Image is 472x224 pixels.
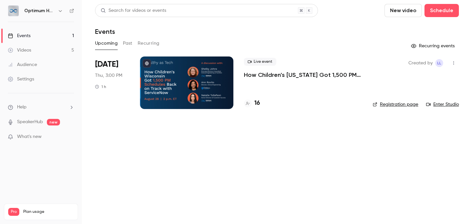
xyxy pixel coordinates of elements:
a: SpeakerHub [17,119,43,125]
li: help-dropdown-opener [8,104,74,111]
a: 16 [244,99,260,108]
div: Settings [8,76,34,82]
button: Past [123,38,132,49]
span: What's new [17,133,42,140]
h6: Optimum Healthcare IT [24,8,55,14]
span: Created by [408,59,433,67]
span: [DATE] [95,59,118,70]
span: Thu, 3:00 PM [95,72,122,79]
div: Aug 28 Thu, 3:00 PM (America/Halifax) [95,56,129,109]
div: Events [8,33,30,39]
button: Recurring [138,38,160,49]
span: Pro [8,208,19,216]
button: New video [384,4,422,17]
div: 1 h [95,84,106,89]
button: Recurring events [408,41,459,51]
h1: Events [95,28,115,35]
span: LL [437,59,441,67]
span: new [47,119,60,125]
span: Live event [244,58,276,66]
button: Schedule [424,4,459,17]
iframe: Noticeable Trigger [66,134,74,140]
div: Search for videos or events [101,7,166,14]
span: Lindsay Laidlaw [435,59,443,67]
button: Upcoming [95,38,118,49]
h4: 16 [254,99,260,108]
a: How Children’s [US_STATE] Got 1,500 PM Schedules Back on Track With ServiceNow [244,71,362,79]
img: Optimum Healthcare IT [8,6,19,16]
span: Help [17,104,27,111]
span: Plan usage [23,209,74,214]
a: Registration page [373,101,418,108]
div: Audience [8,61,37,68]
div: Videos [8,47,31,54]
a: Enter Studio [426,101,459,108]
